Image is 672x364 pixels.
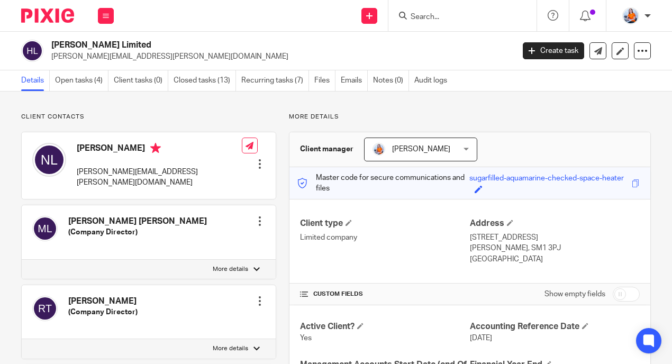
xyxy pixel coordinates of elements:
[68,216,207,227] h4: [PERSON_NAME] [PERSON_NAME]
[470,218,640,229] h4: Address
[21,70,50,91] a: Details
[174,70,236,91] a: Closed tasks (13)
[300,321,470,332] h4: Active Client?
[300,290,470,298] h4: CUSTOM FIELDS
[300,232,470,243] p: Limited company
[392,145,450,153] span: [PERSON_NAME]
[300,218,470,229] h4: Client type
[55,70,108,91] a: Open tasks (4)
[213,265,248,274] p: More details
[300,144,353,154] h3: Client manager
[150,143,161,153] i: Primary
[469,173,624,185] div: sugarfilled-aquamarine-checked-space-heater
[51,40,416,51] h2: [PERSON_NAME] Limited
[68,227,207,238] h5: (Company Director)
[341,70,368,91] a: Emails
[544,289,605,299] label: Show empty fields
[470,243,640,253] p: [PERSON_NAME], SM1 3PJ
[470,321,640,332] h4: Accounting Reference Date
[523,42,584,59] a: Create task
[470,334,492,342] span: [DATE]
[373,70,409,91] a: Notes (0)
[289,113,651,121] p: More details
[32,296,58,321] img: svg%3E
[21,8,74,23] img: Pixie
[622,7,639,24] img: DSC08036.jpg
[470,254,640,265] p: [GEOGRAPHIC_DATA]
[114,70,168,91] a: Client tasks (0)
[51,51,507,62] p: [PERSON_NAME][EMAIL_ADDRESS][PERSON_NAME][DOMAIN_NAME]
[314,70,335,91] a: Files
[297,172,469,194] p: Master code for secure communications and files
[77,143,242,156] h4: [PERSON_NAME]
[414,70,452,91] a: Audit logs
[213,344,248,353] p: More details
[470,232,640,243] p: [STREET_ADDRESS]
[77,167,242,188] p: [PERSON_NAME][EMAIL_ADDRESS][PERSON_NAME][DOMAIN_NAME]
[300,334,312,342] span: Yes
[373,143,385,156] img: DSC08036.jpg
[68,296,138,307] h4: [PERSON_NAME]
[32,143,66,177] img: svg%3E
[68,307,138,317] h5: (Company Director)
[410,13,505,22] input: Search
[21,113,276,121] p: Client contacts
[32,216,58,241] img: svg%3E
[241,70,309,91] a: Recurring tasks (7)
[21,40,43,62] img: svg%3E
